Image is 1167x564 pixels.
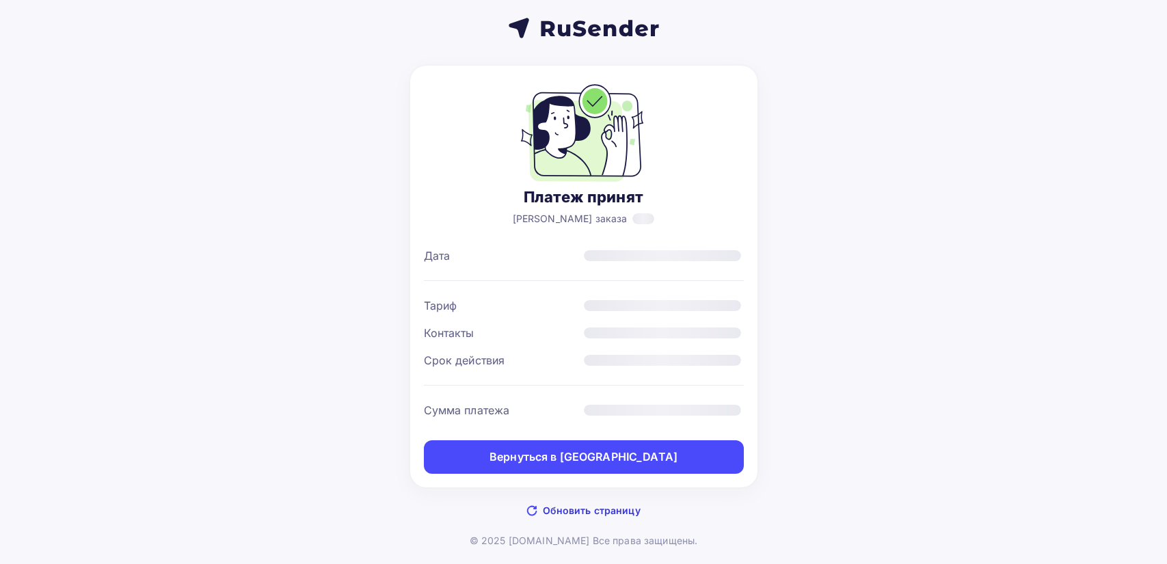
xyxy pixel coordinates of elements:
div: Вернуться в [GEOGRAPHIC_DATA] [489,449,678,465]
div: Срок действия [424,352,584,368]
div: Платеж принят [513,187,655,206]
div: © 2025 [DOMAIN_NAME] Все права защищены. [470,534,698,548]
div: Дата [424,247,584,264]
span: [PERSON_NAME] заказа [513,212,628,226]
span: Обновить страницу [543,504,640,518]
div: Контакты [424,325,584,341]
div: Сумма платежа [424,402,584,418]
div: Тариф [424,297,584,314]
